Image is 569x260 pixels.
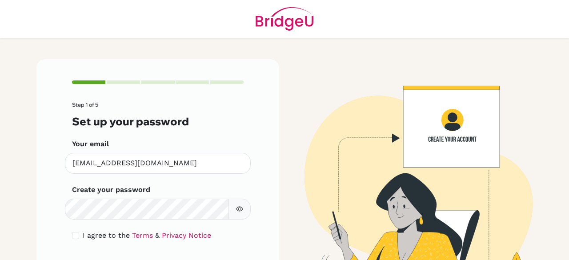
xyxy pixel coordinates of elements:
span: I agree to the [83,231,130,240]
span: Step 1 of 5 [72,101,98,108]
input: Insert your email* [65,153,251,174]
a: Privacy Notice [162,231,211,240]
h3: Set up your password [72,115,244,128]
label: Your email [72,139,109,149]
span: & [155,231,160,240]
label: Create your password [72,184,150,195]
a: Terms [132,231,153,240]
